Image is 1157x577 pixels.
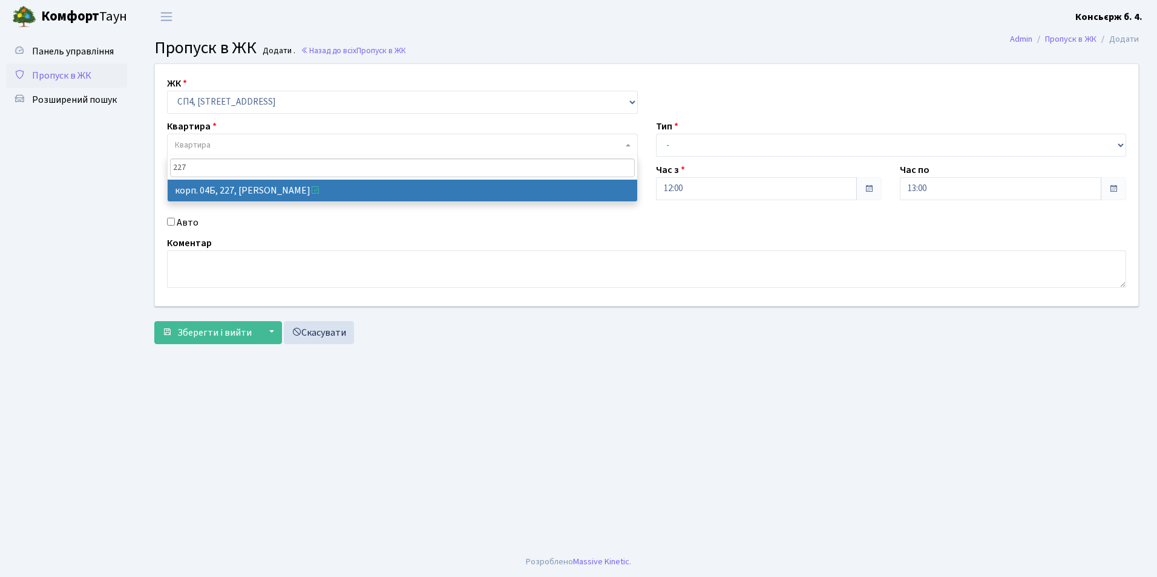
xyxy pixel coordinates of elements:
small: Додати . [260,46,295,56]
b: Комфорт [41,7,99,26]
a: Розширений пошук [6,88,127,112]
span: Зберегти і вийти [177,326,252,339]
div: Розроблено . [526,555,631,569]
span: Квартира [175,139,211,151]
a: Massive Kinetic [573,555,629,568]
nav: breadcrumb [992,27,1157,52]
a: Пропуск в ЖК [6,64,127,88]
label: Квартира [167,119,217,134]
label: Тип [656,119,678,134]
button: Переключити навігацію [151,7,182,27]
img: logo.png [12,5,36,29]
li: Додати [1096,33,1139,46]
span: Розширений пошук [32,93,117,106]
a: Назад до всіхПропуск в ЖК [301,45,406,56]
a: Скасувати [284,321,354,344]
span: Пропуск в ЖК [32,69,91,82]
button: Зберегти і вийти [154,321,260,344]
a: Панель управління [6,39,127,64]
a: Пропуск в ЖК [1045,33,1096,45]
label: Час по [900,163,929,177]
span: Пропуск в ЖК [356,45,406,56]
label: Коментар [167,236,212,250]
label: ЖК [167,76,187,91]
li: корп. 04Б, 227, [PERSON_NAME] [168,180,637,201]
span: Пропуск в ЖК [154,36,257,60]
a: Admin [1010,33,1032,45]
label: Авто [177,215,198,230]
label: Час з [656,163,685,177]
a: Консьєрж б. 4. [1075,10,1142,24]
span: Таун [41,7,127,27]
span: Панель управління [32,45,114,58]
